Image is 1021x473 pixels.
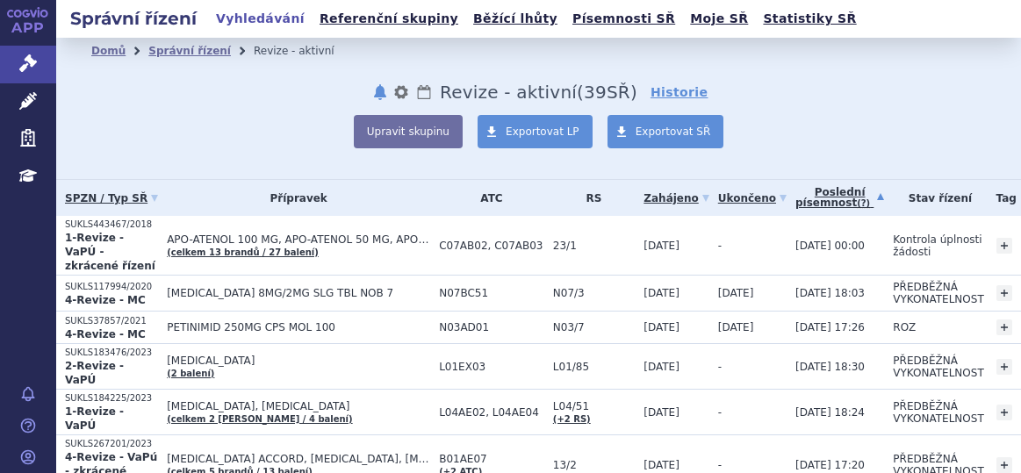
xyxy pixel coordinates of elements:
span: N03AD01 [439,321,544,333]
span: - [718,240,722,252]
span: N03/7 [553,321,635,333]
a: SPZN / Typ SŘ [65,186,158,211]
a: Vyhledávání [211,7,310,31]
span: C07AB02, C07AB03 [439,240,544,252]
p: SUKLS267201/2023 [65,438,158,450]
strong: 1-Revize - VaPÚ [65,405,124,432]
span: Exportovat SŘ [636,125,711,138]
h2: Správní řízení [56,6,211,31]
span: APO-ATENOL 100 MG, APO-ATENOL 50 MG, APO-[MEDICAL_DATA] 100… [167,233,430,246]
a: + [996,319,1012,335]
span: - [718,406,722,419]
span: - [718,459,722,471]
span: 13/2 [553,459,635,471]
th: Tag [988,180,1017,216]
button: notifikace [371,82,389,103]
a: Běžící lhůty [468,7,563,31]
th: ATC [430,180,544,216]
span: B01AE07 [439,453,544,465]
a: (2 balení) [167,369,214,378]
span: [DATE] 00:00 [795,240,865,252]
a: + [996,457,1012,473]
a: Referenční skupiny [314,7,464,31]
span: [MEDICAL_DATA] ACCORD, [MEDICAL_DATA], [MEDICAL_DATA]… [167,453,430,465]
strong: 2-Revize - VaPÚ [65,360,124,386]
span: ROZ [893,321,916,333]
span: [DATE] [644,321,679,333]
span: L04/51 [553,400,635,412]
span: [DATE] [644,287,679,299]
span: PETINIMID 250MG CPS MOL 100 [167,321,430,333]
p: SUKLS37857/2021 [65,315,158,327]
span: [MEDICAL_DATA] 8MG/2MG SLG TBL NOB 7 [167,287,430,299]
a: Zahájeno [644,186,708,211]
span: [DATE] [718,287,754,299]
th: Přípravek [158,180,430,216]
a: Statistiky SŘ [758,7,861,31]
span: [DATE] [644,406,679,419]
th: RS [544,180,635,216]
span: PŘEDBĚŽNÁ VYKONATELNOST [893,400,983,425]
span: - [718,361,722,373]
span: ( SŘ) [577,82,637,103]
p: SUKLS117994/2020 [65,281,158,293]
span: [DATE] [718,321,754,333]
span: [MEDICAL_DATA] [167,355,430,367]
span: N07/3 [553,287,635,299]
a: (+2 RS) [553,414,591,424]
p: SUKLS183476/2023 [65,347,158,359]
a: Exportovat SŘ [608,115,724,148]
span: L01/85 [553,361,635,373]
span: L01EX03 [439,361,544,373]
th: Stav řízení [884,180,987,216]
span: [DATE] [644,240,679,252]
span: [DATE] [644,361,679,373]
button: Upravit skupinu [354,115,463,148]
strong: 1-Revize - VaPÚ - zkrácené řízení [65,232,155,272]
span: 39 [584,82,607,103]
a: Ukončeno [718,186,787,211]
span: [DATE] 17:20 [795,459,865,471]
a: (celkem 13 brandů / 27 balení) [167,247,319,257]
span: [DATE] 17:26 [795,321,865,333]
abbr: (?) [857,198,870,209]
span: Revize - aktivní [440,82,577,103]
a: + [996,238,1012,254]
a: Exportovat LP [478,115,593,148]
p: SUKLS184225/2023 [65,392,158,405]
a: Moje SŘ [685,7,753,31]
a: Písemnosti SŘ [567,7,680,31]
span: [DATE] 18:30 [795,361,865,373]
span: PŘEDBĚŽNÁ VYKONATELNOST [893,281,983,305]
a: Poslednípísemnost(?) [795,180,884,216]
span: [DATE] 18:24 [795,406,865,419]
span: Kontrola úplnosti žádosti [893,233,981,258]
a: + [996,285,1012,301]
span: PŘEDBĚŽNÁ VYKONATELNOST [893,355,983,379]
a: + [996,359,1012,375]
strong: 4-Revize - MC [65,294,146,306]
a: Lhůty [415,82,433,103]
span: [DATE] [644,459,679,471]
span: L04AE02, L04AE04 [439,406,544,419]
span: [MEDICAL_DATA], [MEDICAL_DATA] [167,400,430,412]
a: Historie [651,83,708,101]
li: Revize - aktivní [254,38,357,64]
span: 23/1 [553,240,635,252]
a: + [996,405,1012,420]
p: SUKLS443467/2018 [65,219,158,231]
button: nastavení [392,82,410,103]
span: N07BC51 [439,287,544,299]
strong: 4-Revize - MC [65,328,146,340]
span: [DATE] 18:03 [795,287,865,299]
a: Domů [91,45,126,57]
span: Exportovat LP [506,125,579,138]
a: Správní řízení [148,45,231,57]
a: (celkem 2 [PERSON_NAME] / 4 balení) [167,414,352,424]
